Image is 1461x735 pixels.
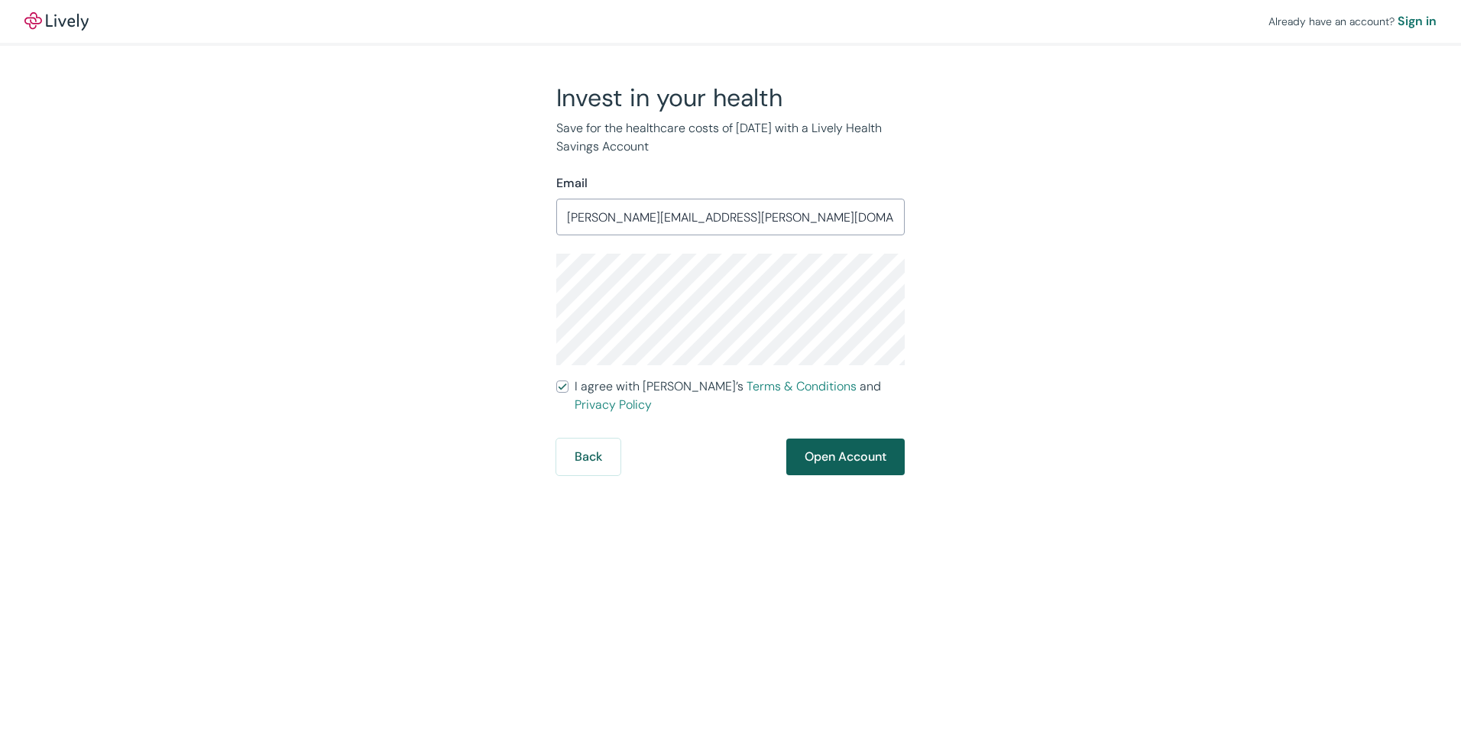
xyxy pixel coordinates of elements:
a: Privacy Policy [575,397,652,413]
div: Already have an account? [1268,12,1437,31]
p: Save for the healthcare costs of [DATE] with a Lively Health Savings Account [556,119,905,156]
span: I agree with [PERSON_NAME]’s and [575,377,905,414]
button: Open Account [786,439,905,475]
img: Lively [24,12,89,31]
a: Terms & Conditions [747,378,857,394]
h2: Invest in your health [556,83,905,113]
a: LivelyLively [24,12,89,31]
button: Back [556,439,620,475]
label: Email [556,174,588,193]
a: Sign in [1398,12,1437,31]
